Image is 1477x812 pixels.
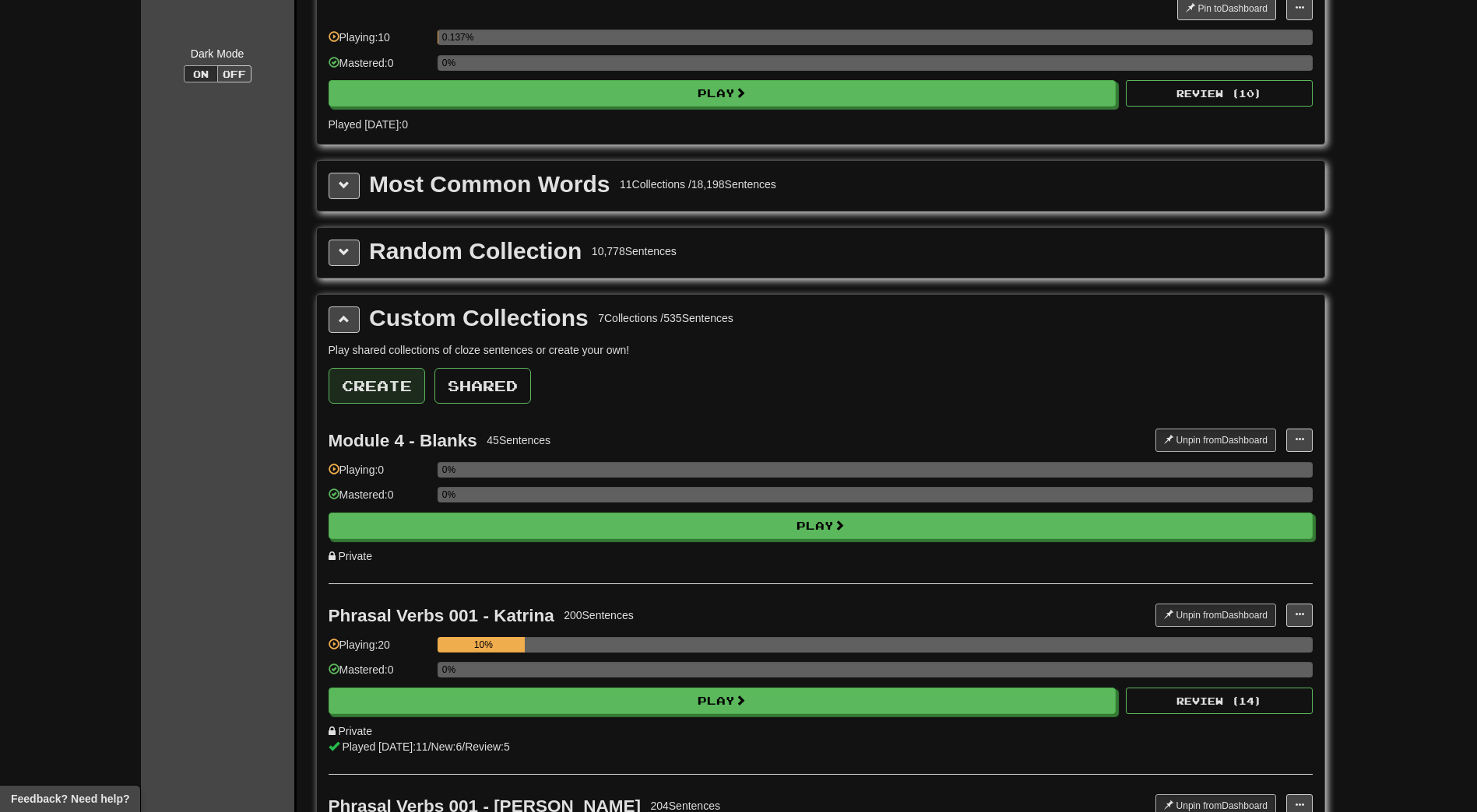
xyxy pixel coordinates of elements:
div: Phrasal Verbs 001 - Katrina [329,606,554,625]
div: 10,778 Sentences [592,243,677,259]
div: Module 4 - Blanks [329,431,477,450]
button: Shared [434,368,531,404]
button: Play [329,688,1117,714]
div: Playing: 0 [329,462,430,488]
span: New: 6 [431,740,462,753]
div: Mastered: 0 [329,55,430,81]
button: Unpin fromDashboard [1155,429,1276,452]
button: Off [217,65,251,82]
div: Private [329,548,1313,564]
div: Mastered: 0 [329,662,430,688]
span: Review: 5 [465,740,510,753]
span: Played [DATE]: 11 [342,740,427,753]
div: 45 Sentences [487,432,550,448]
button: Play [329,513,1313,539]
span: Open feedback widget [11,791,129,807]
span: / [462,740,465,753]
div: Playing: 10 [329,30,430,55]
span: / [428,740,431,753]
p: Play shared collections of cloze sentences or create your own! [329,342,1313,358]
div: 7 Collections / 535 Sentences [598,310,733,326]
button: On [184,65,218,82]
button: Create [329,368,425,404]
div: Mastered: 0 [329,487,430,513]
button: Unpin fromDashboard [1155,604,1276,627]
div: Dark Mode [153,46,283,61]
div: Private [329,723,1313,739]
div: 10% [442,637,525,653]
div: 200 Sentences [564,607,634,623]
button: Review (14) [1126,688,1313,714]
div: Playing: 20 [329,637,430,663]
div: Most Common Words [369,173,610,196]
div: Custom Collections [369,306,589,330]
button: Review (10) [1126,80,1313,107]
div: 11 Collections / 18,198 Sentences [620,177,776,192]
button: Play [329,80,1117,107]
div: Random Collection [369,240,582,263]
span: Played [DATE]: 0 [329,118,408,131]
